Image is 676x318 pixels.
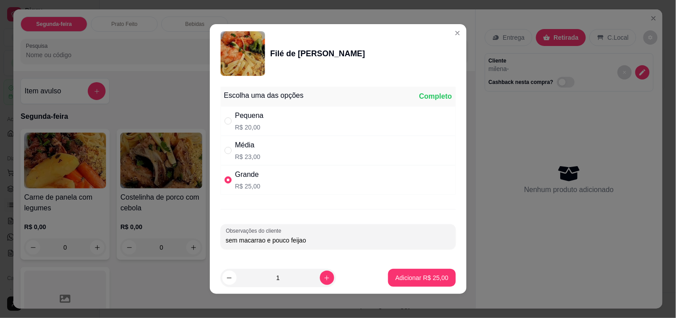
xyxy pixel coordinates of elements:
[235,123,264,132] p: R$ 20,00
[235,110,264,121] div: Pequena
[235,182,261,191] p: R$ 25,00
[226,227,284,235] label: Observações do cliente
[419,91,452,102] div: Completo
[235,169,261,180] div: Grande
[222,271,237,285] button: decrease-product-quantity
[235,152,261,161] p: R$ 23,00
[224,90,304,101] div: Escolha uma das opções
[320,271,334,285] button: increase-product-quantity
[395,273,448,282] p: Adicionar R$ 25,00
[235,140,261,151] div: Média
[226,236,451,245] input: Observações do cliente
[221,31,265,76] img: product-image
[451,26,465,40] button: Close
[388,269,455,287] button: Adicionar R$ 25,00
[270,47,365,60] div: Filé de [PERSON_NAME]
